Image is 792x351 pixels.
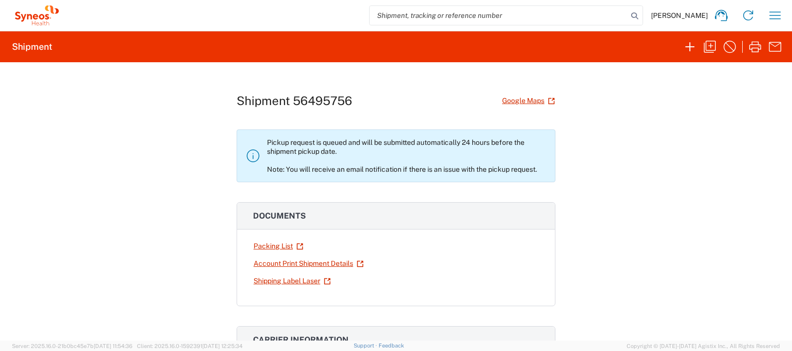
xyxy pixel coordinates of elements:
a: Shipping Label Laser [253,272,331,290]
a: Packing List [253,237,304,255]
span: Server: 2025.16.0-21b0bc45e7b [12,343,132,349]
p: Pickup request is queued and will be submitted automatically 24 hours before the shipment pickup ... [267,138,547,174]
span: [DATE] 11:54:36 [94,343,132,349]
span: [DATE] 12:25:34 [202,343,243,349]
span: Copyright © [DATE]-[DATE] Agistix Inc., All Rights Reserved [627,342,780,351]
h1: Shipment 56495756 [237,94,352,108]
h2: Shipment [12,41,52,53]
a: Account Print Shipment Details [253,255,364,272]
a: Google Maps [502,92,555,110]
span: Client: 2025.16.0-1592391 [137,343,243,349]
span: Carrier information [253,335,349,345]
span: [PERSON_NAME] [651,11,708,20]
span: Documents [253,211,306,221]
a: Support [354,343,379,349]
a: Feedback [379,343,404,349]
input: Shipment, tracking or reference number [370,6,628,25]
